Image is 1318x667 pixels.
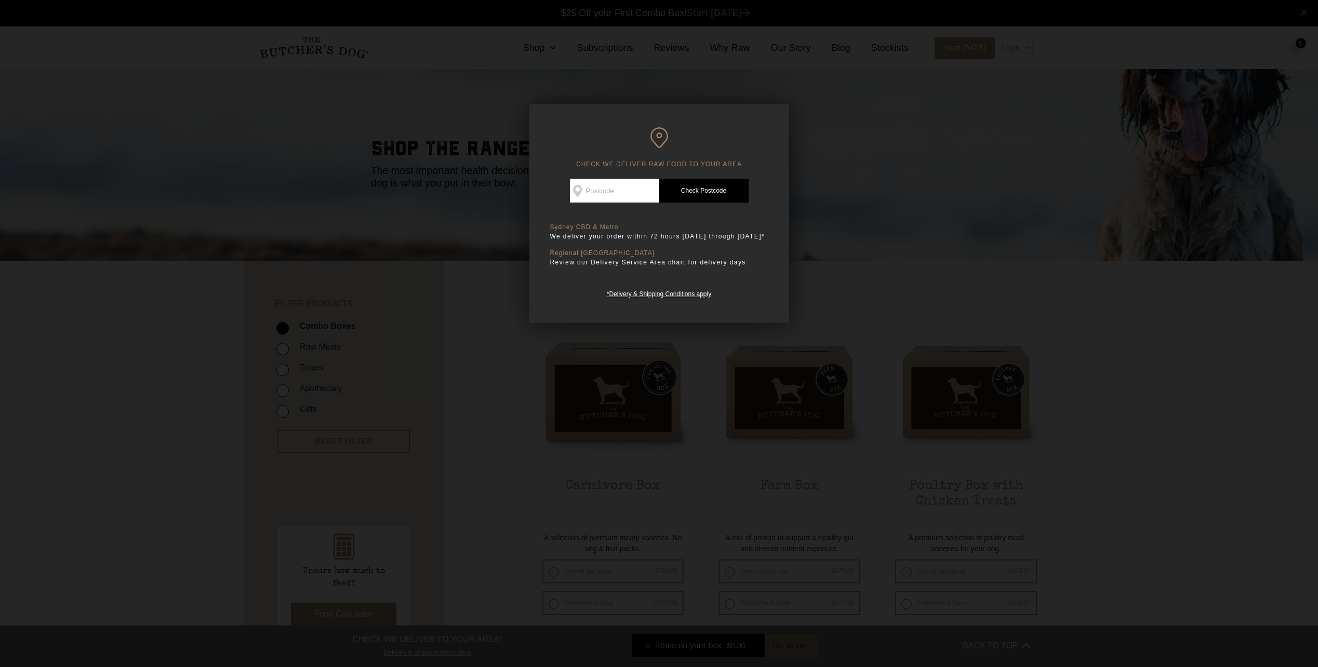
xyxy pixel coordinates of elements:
[550,231,768,242] p: We deliver your order within 72 hours [DATE] through [DATE]*
[659,179,749,203] a: Check Postcode
[550,127,768,168] h6: CHECK WE DELIVER RAW FOOD TO YOUR AREA
[550,249,768,257] p: Regional [GEOGRAPHIC_DATA]
[550,223,768,231] p: Sydney CBD & Metro
[550,257,768,268] p: Review our Delivery Service Area chart for delivery days
[607,288,711,298] a: *Delivery & Shipping Conditions apply
[570,179,659,203] input: Postcode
